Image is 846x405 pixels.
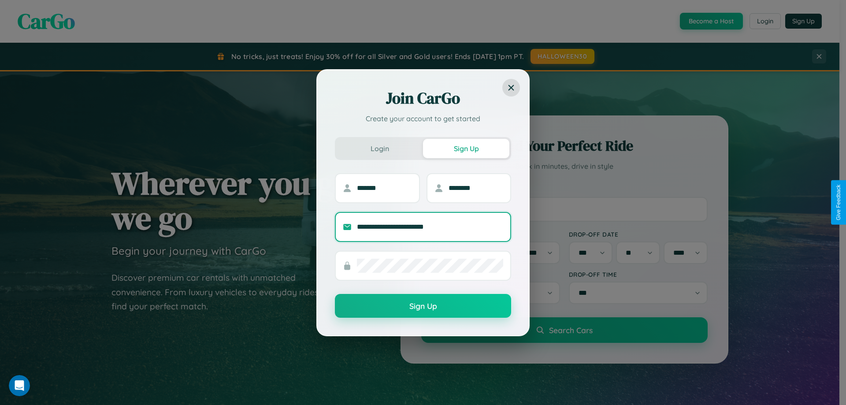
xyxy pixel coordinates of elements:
button: Sign Up [423,139,509,158]
button: Sign Up [335,294,511,318]
div: Give Feedback [835,185,842,220]
iframe: Intercom live chat [9,375,30,396]
button: Login [337,139,423,158]
h2: Join CarGo [335,88,511,109]
p: Create your account to get started [335,113,511,124]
